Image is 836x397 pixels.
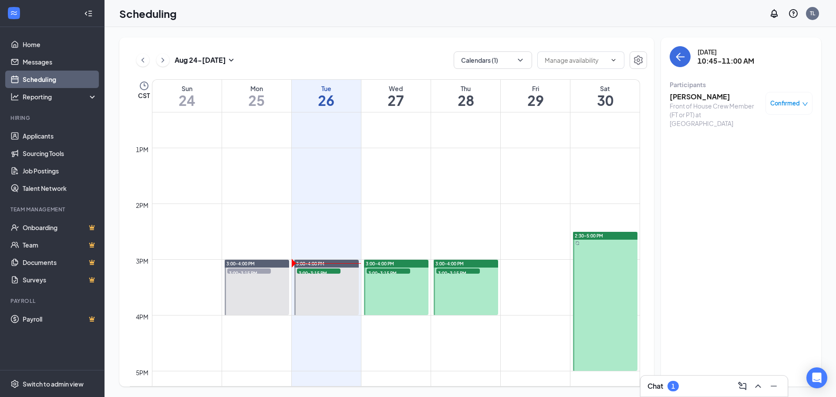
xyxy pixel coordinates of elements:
[139,81,149,91] svg: Clock
[84,9,93,18] svg: Collapse
[226,55,236,65] svg: SmallChevronDown
[23,36,97,53] a: Home
[119,6,177,21] h1: Scheduling
[436,268,480,277] span: 3:00-3:15 PM
[23,92,98,101] div: Reporting
[570,93,640,108] h1: 30
[23,254,97,271] a: DocumentsCrown
[767,379,781,393] button: Minimize
[802,101,808,107] span: down
[136,54,149,67] button: ChevronLeft
[545,55,607,65] input: Manage availability
[222,93,291,108] h1: 25
[454,51,532,69] button: Calendars (1)ChevronDown
[753,381,763,391] svg: ChevronUp
[134,145,150,154] div: 1pm
[431,84,500,93] div: Thu
[227,268,271,277] span: 3:00-3:15 PM
[671,383,675,390] div: 1
[570,80,640,112] a: August 30, 2025
[516,56,525,64] svg: ChevronDown
[156,54,169,67] button: ChevronRight
[735,379,749,393] button: ComposeMessage
[23,53,97,71] a: Messages
[222,84,291,93] div: Mon
[152,80,222,112] a: August 24, 2025
[10,297,95,305] div: Payroll
[670,46,691,67] button: back-button
[501,93,570,108] h1: 29
[292,84,361,93] div: Tue
[23,236,97,254] a: TeamCrown
[633,55,644,65] svg: Settings
[670,80,812,89] div: Participants
[737,381,748,391] svg: ComposeMessage
[10,9,18,17] svg: WorkstreamLogo
[23,145,97,162] a: Sourcing Tools
[698,48,754,56] div: [DATE]
[769,381,779,391] svg: Minimize
[575,233,603,239] span: 2:30-5:00 PM
[292,80,361,112] a: August 26, 2025
[361,80,431,112] a: August 27, 2025
[675,51,685,62] svg: ArrowLeft
[134,368,150,377] div: 5pm
[361,93,431,108] h1: 27
[222,80,291,112] a: August 25, 2025
[296,261,324,267] span: 3:00-4:00 PM
[570,84,640,93] div: Sat
[10,114,95,122] div: Hiring
[769,8,779,19] svg: Notifications
[23,127,97,145] a: Applicants
[630,51,647,69] button: Settings
[23,310,97,328] a: PayrollCrown
[501,80,570,112] a: August 29, 2025
[158,55,167,65] svg: ChevronRight
[670,92,761,102] h3: [PERSON_NAME]
[226,261,255,267] span: 3:00-4:00 PM
[575,241,580,245] svg: Sync
[698,56,754,66] h3: 10:45-11:00 AM
[367,268,410,277] span: 3:00-3:15 PM
[134,256,150,266] div: 3pm
[806,367,827,388] div: Open Intercom Messenger
[138,55,147,65] svg: ChevronLeft
[670,102,761,128] div: Front of House Crew Member (FT or PT) at [GEOGRAPHIC_DATA]
[431,93,500,108] h1: 28
[134,200,150,210] div: 2pm
[134,312,150,322] div: 4pm
[431,80,500,112] a: August 28, 2025
[361,84,431,93] div: Wed
[23,271,97,288] a: SurveysCrown
[647,381,663,391] h3: Chat
[788,8,799,19] svg: QuestionInfo
[175,55,226,65] h3: Aug 24 - [DATE]
[152,84,222,93] div: Sun
[10,380,19,388] svg: Settings
[138,91,150,100] span: CST
[23,71,97,88] a: Scheduling
[366,261,394,267] span: 3:00-4:00 PM
[292,93,361,108] h1: 26
[770,99,800,108] span: Confirmed
[23,380,84,388] div: Switch to admin view
[435,261,464,267] span: 3:00-4:00 PM
[23,219,97,236] a: OnboardingCrown
[23,180,97,197] a: Talent Network
[23,162,97,180] a: Job Postings
[810,10,815,17] div: TL
[10,92,19,101] svg: Analysis
[152,93,222,108] h1: 24
[10,206,95,213] div: Team Management
[297,268,340,277] span: 3:00-3:15 PM
[751,379,765,393] button: ChevronUp
[610,57,617,64] svg: ChevronDown
[501,84,570,93] div: Fri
